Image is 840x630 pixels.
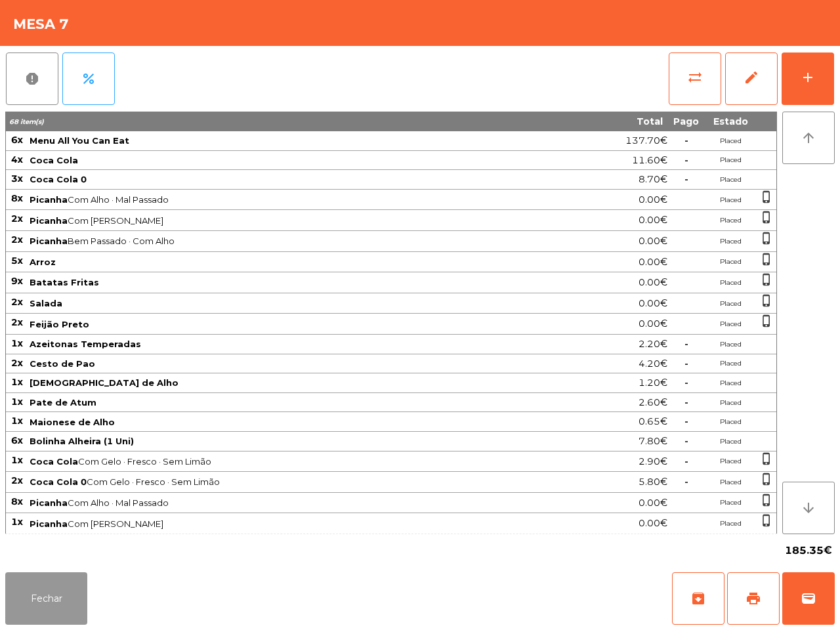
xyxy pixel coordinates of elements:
[11,134,23,146] span: 6x
[30,518,549,529] span: Com [PERSON_NAME]
[11,316,23,328] span: 2x
[639,232,667,250] span: 0.00€
[30,476,87,487] span: Coca Cola 0
[704,272,757,293] td: Placed
[625,132,667,150] span: 137.70€
[704,393,757,413] td: Placed
[704,493,757,514] td: Placed
[30,155,78,165] span: Coca Cola
[30,298,62,308] span: Salada
[30,236,68,246] span: Picanha
[684,135,688,146] span: -
[30,215,68,226] span: Picanha
[801,130,816,146] i: arrow_upward
[704,170,757,190] td: Placed
[639,514,667,532] span: 0.00€
[704,190,757,211] td: Placed
[30,135,129,146] span: Menu All You Can Eat
[11,234,23,245] span: 2x
[639,171,667,188] span: 8.70€
[690,591,706,606] span: archive
[782,482,835,534] button: arrow_downward
[727,572,780,625] button: print
[62,52,115,105] button: percent
[800,70,816,85] div: add
[744,70,759,85] span: edit
[11,434,23,446] span: 6x
[11,396,23,408] span: 1x
[760,514,773,527] span: phone_iphone
[639,453,667,471] span: 2.90€
[30,277,99,287] span: Batatas Fritas
[9,117,44,126] span: 68 item(s)
[704,335,757,354] td: Placed
[684,396,688,408] span: -
[684,338,688,350] span: -
[684,415,688,427] span: -
[632,152,667,169] span: 11.60€
[704,432,757,451] td: Placed
[639,295,667,312] span: 0.00€
[760,211,773,224] span: phone_iphone
[639,335,667,353] span: 2.20€
[760,190,773,203] span: phone_iphone
[639,315,667,333] span: 0.00€
[24,71,40,87] span: report
[639,413,667,430] span: 0.65€
[785,541,832,560] span: 185.35€
[30,358,95,369] span: Cesto de Pao
[11,275,23,287] span: 9x
[30,397,96,408] span: Pate de Atum
[13,14,69,34] h4: Mesa 7
[11,255,23,266] span: 5x
[760,452,773,465] span: phone_iphone
[30,436,134,446] span: Bolinha Alheira (1 Uni)
[639,211,667,229] span: 0.00€
[11,415,23,427] span: 1x
[672,572,724,625] button: archive
[684,377,688,388] span: -
[704,112,757,131] th: Estado
[30,174,87,184] span: Coca Cola 0
[704,354,757,374] td: Placed
[30,319,89,329] span: Feijão Preto
[684,455,688,467] span: -
[11,357,23,369] span: 2x
[11,337,23,349] span: 1x
[782,572,835,625] button: wallet
[782,112,835,164] button: arrow_upward
[639,374,667,392] span: 1.20€
[760,253,773,266] span: phone_iphone
[704,131,757,151] td: Placed
[30,456,549,467] span: Com Gelo · Fresco · Sem Limão
[684,358,688,369] span: -
[704,210,757,231] td: Placed
[704,314,757,335] td: Placed
[725,52,778,105] button: edit
[704,472,757,493] td: Placed
[30,215,549,226] span: Com [PERSON_NAME]
[30,456,78,467] span: Coca Cola
[668,112,704,131] th: Pago
[30,257,56,267] span: Arroz
[11,516,23,528] span: 1x
[81,71,96,87] span: percent
[760,493,773,507] span: phone_iphone
[639,191,667,209] span: 0.00€
[760,294,773,307] span: phone_iphone
[639,253,667,271] span: 0.00€
[704,513,757,534] td: Placed
[30,417,115,427] span: Maionese de Alho
[669,52,721,105] button: sync_alt
[30,236,549,246] span: Bem Passado · Com Alho
[684,154,688,166] span: -
[704,373,757,393] td: Placed
[6,52,58,105] button: report
[745,591,761,606] span: print
[11,173,23,184] span: 3x
[801,591,816,606] span: wallet
[11,192,23,204] span: 8x
[551,112,668,131] th: Total
[760,314,773,327] span: phone_iphone
[704,451,757,472] td: Placed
